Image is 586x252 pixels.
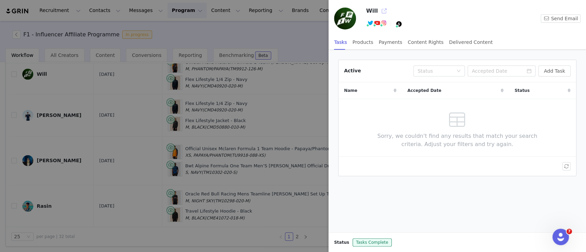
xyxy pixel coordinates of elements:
div: Delivered Content [449,35,493,50]
iframe: Intercom live chat [552,229,569,245]
span: Tasks Complete [353,238,392,247]
span: 7 [566,229,572,234]
span: Accepted Date [407,87,441,94]
div: Tasks [334,35,347,50]
span: Status [334,239,349,245]
div: Active [344,67,361,74]
div: Content Rights [408,35,444,50]
h3: Will [366,7,378,15]
button: Send Email [541,14,581,23]
div: Status [417,68,453,74]
i: icon: calendar [527,69,531,73]
img: 0f3c9466-8d3a-44c0-8c44-b90919017b14.jpg [334,8,356,29]
span: Status [515,87,530,94]
span: Name [344,87,357,94]
div: Payments [379,35,402,50]
span: Sorry, we couldn't find any results that match your search criteria. Adjust your filters and try ... [367,132,548,148]
i: icon: down [457,69,461,74]
article: Active [338,60,576,176]
button: Add Task [538,65,571,76]
input: Accepted Date [468,65,536,76]
div: Products [353,35,373,50]
img: instagram.svg [381,20,387,26]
